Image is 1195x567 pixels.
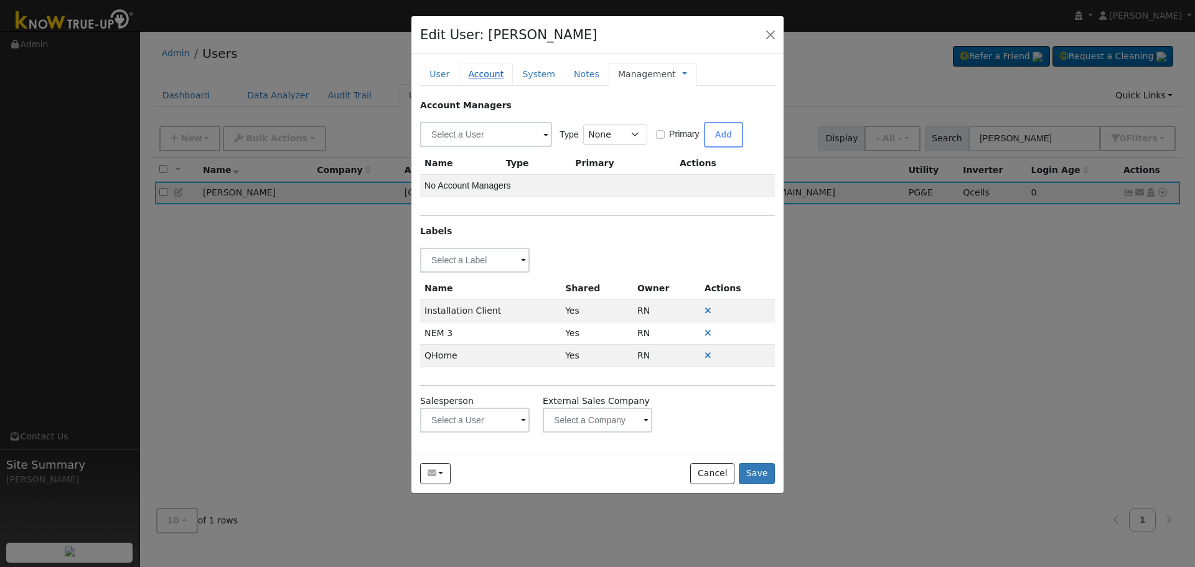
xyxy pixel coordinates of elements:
[565,63,609,86] a: Notes
[561,345,633,367] td: Yes
[420,63,459,86] a: User
[459,63,513,86] a: Account
[420,463,451,484] button: matildelpz@yahoo.com
[618,68,676,81] a: Management
[420,299,561,322] td: Installation Client
[705,328,711,338] a: Remove Label
[513,63,565,86] a: System
[704,122,743,148] button: Add
[705,306,711,316] a: Remove Label
[633,322,700,345] td: Renchia Nicholas
[420,226,452,236] strong: Labels
[502,152,571,175] th: Type
[675,152,775,175] th: Actions
[571,152,675,175] th: Primary
[543,408,652,433] input: Select a Company
[420,322,561,345] td: NEM 3
[420,122,552,147] input: Select a User
[656,130,665,139] input: Primary
[690,463,734,484] button: Cancel
[420,25,597,45] h4: Edit User: [PERSON_NAME]
[705,350,711,360] a: Remove Label
[561,322,633,345] td: Yes
[420,395,474,408] label: Salesperson
[420,248,530,273] input: Select a Label
[633,299,700,322] td: Renchia Nicholas
[560,128,579,141] label: Type
[633,345,700,367] td: Renchia Nicholas
[420,152,502,175] th: Name
[669,128,700,141] label: Primary
[420,100,512,110] strong: Account Managers
[633,278,700,300] th: Owner
[420,175,775,197] td: No Account Managers
[561,299,633,322] td: Yes
[420,278,561,300] th: Name
[739,463,775,484] button: Save
[420,345,561,367] td: QHome
[561,278,633,300] th: Shared
[700,278,775,300] th: Actions
[543,395,650,408] label: External Sales Company
[420,408,530,433] input: Select a User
